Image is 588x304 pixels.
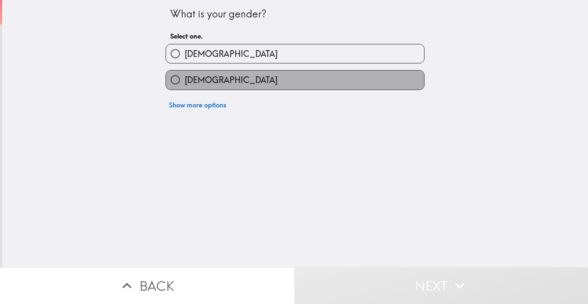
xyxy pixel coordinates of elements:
[170,7,420,21] div: What is your gender?
[185,48,278,60] span: [DEMOGRAPHIC_DATA]
[166,97,229,113] button: Show more options
[166,44,424,63] button: [DEMOGRAPHIC_DATA]
[166,71,424,89] button: [DEMOGRAPHIC_DATA]
[185,74,278,86] span: [DEMOGRAPHIC_DATA]
[170,32,420,41] h6: Select one.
